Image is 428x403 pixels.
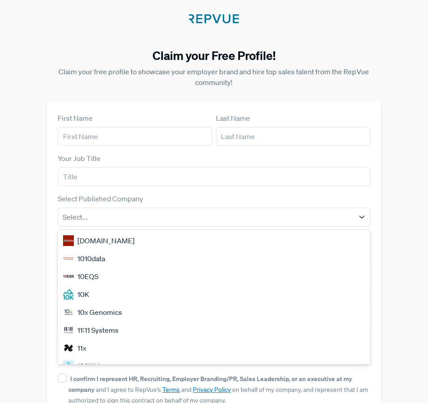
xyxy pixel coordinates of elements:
div: 1010data [58,250,370,267]
div: 10K [58,285,370,303]
label: Last Name [216,113,250,123]
img: 10K [63,289,74,300]
img: 10EQS [63,271,74,282]
a: Privacy Policy [193,386,231,394]
input: Title [58,167,370,186]
div: [DOMAIN_NAME] [58,232,370,250]
img: 10x Genomics [63,307,74,318]
a: Terms [162,386,180,394]
h3: Claim your Free Profile! [47,48,381,63]
div: 120Water [58,357,370,375]
img: 11x [63,343,74,353]
label: First Name [58,113,93,123]
strong: I confirm I represent HR, Recruiting, Employer Branding/PR, Sales Leadership, or an executive at ... [68,374,352,394]
div: 10x Genomics [58,303,370,321]
img: RepVue [189,14,239,23]
input: First Name [58,127,212,146]
div: 11x [58,339,370,357]
div: 10EQS [58,267,370,285]
div: 11:11 Systems [58,321,370,339]
p: Claim your free profile to showcase your employer brand and hire top sales talent from the RepVue... [47,66,381,88]
img: 11:11 Systems [63,325,74,335]
img: 1000Bulbs.com [63,235,74,246]
img: 1010data [63,253,74,264]
img: 120Water [63,361,74,371]
label: Your Job Title [58,153,101,164]
input: Last Name [216,127,370,146]
label: Select Published Company [58,193,143,204]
